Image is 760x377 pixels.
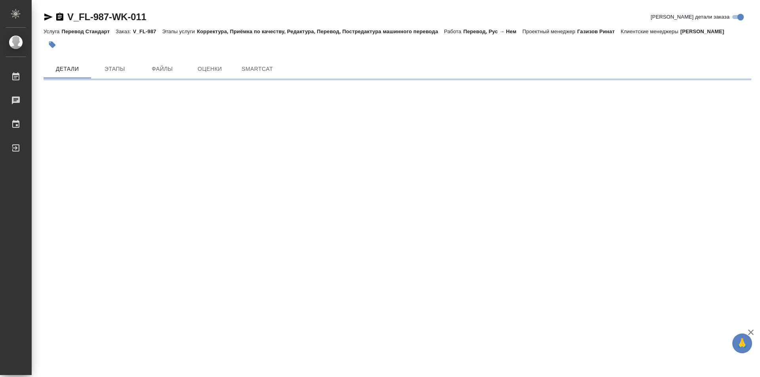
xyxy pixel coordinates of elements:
[133,28,162,34] p: V_FL-987
[48,64,86,74] span: Детали
[55,12,65,22] button: Скопировать ссылку
[44,28,61,34] p: Услуга
[44,12,53,22] button: Скопировать ссылку для ЯМессенджера
[463,28,522,34] p: Перевод, Рус → Нем
[44,36,61,53] button: Добавить тэг
[577,28,621,34] p: Газизов Ринат
[621,28,680,34] p: Клиентские менеджеры
[116,28,133,34] p: Заказ:
[162,28,197,34] p: Этапы услуги
[238,64,276,74] span: SmartCat
[680,28,730,34] p: [PERSON_NAME]
[197,28,444,34] p: Корректура, Приёмка по качеству, Редактура, Перевод, Постредактура машинного перевода
[67,11,146,22] a: V_FL-987-WK-011
[143,64,181,74] span: Файлы
[96,64,134,74] span: Этапы
[444,28,464,34] p: Работа
[651,13,730,21] span: [PERSON_NAME] детали заказа
[735,335,749,352] span: 🙏
[61,28,116,34] p: Перевод Стандарт
[732,333,752,353] button: 🙏
[191,64,229,74] span: Оценки
[522,28,577,34] p: Проектный менеджер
